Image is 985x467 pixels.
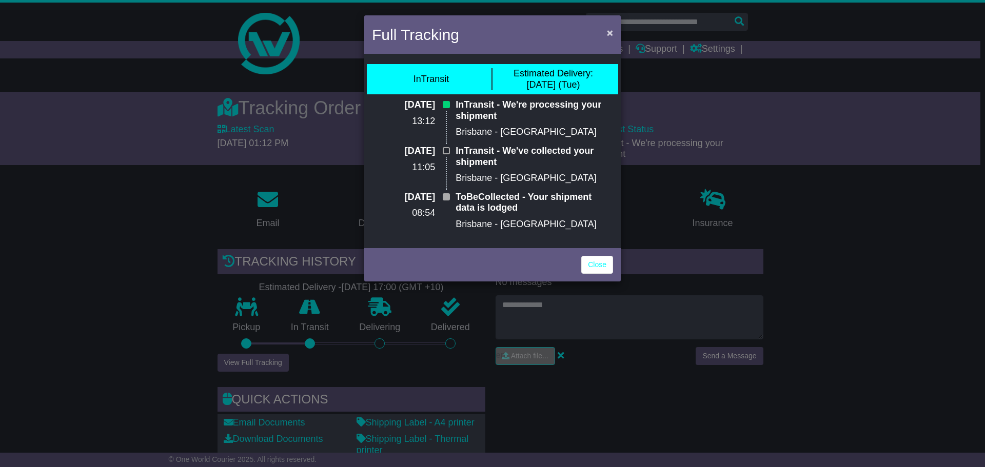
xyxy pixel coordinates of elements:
p: Brisbane - [GEOGRAPHIC_DATA] [456,127,613,138]
p: 11:05 [372,162,435,173]
div: [DATE] (Tue) [514,68,593,90]
p: ToBeCollected - Your shipment data is lodged [456,192,613,214]
p: Brisbane - [GEOGRAPHIC_DATA] [456,219,613,230]
a: Close [581,256,613,274]
p: [DATE] [372,192,435,203]
p: [DATE] [372,146,435,157]
p: InTransit - We're processing your shipment [456,99,613,121]
h4: Full Tracking [372,23,459,46]
p: InTransit - We've collected your shipment [456,146,613,168]
p: [DATE] [372,99,435,111]
p: Brisbane - [GEOGRAPHIC_DATA] [456,173,613,184]
span: × [607,27,613,38]
p: 13:12 [372,116,435,127]
span: Estimated Delivery: [514,68,593,78]
p: 08:54 [372,208,435,219]
div: InTransit [413,74,449,85]
button: Close [602,22,618,43]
